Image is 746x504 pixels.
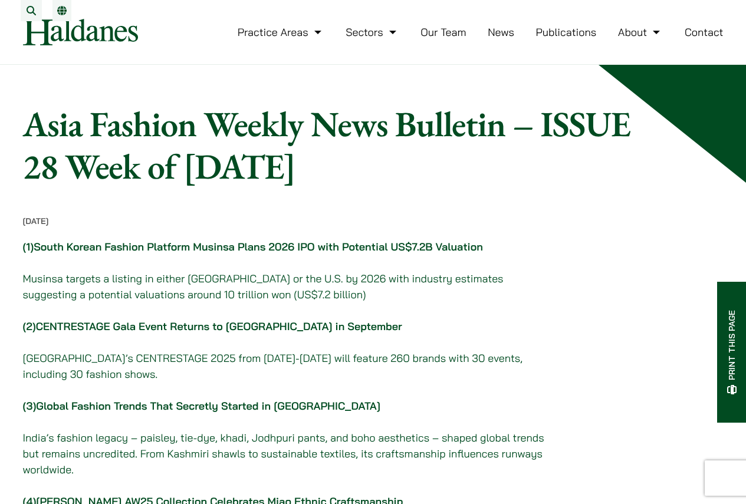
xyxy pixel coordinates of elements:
strong: (1) [23,240,483,253]
a: Publications [536,25,597,39]
a: South Korean Fashion Platform Musinsa Plans 2026 IPO with Potential US$7.2B Valuation [34,240,483,253]
a: Sectors [346,25,399,39]
a: Practice Areas [238,25,324,39]
strong: (2) [23,319,402,333]
p: India’s fashion legacy – paisley, tie-dye, khadi, Jodhpuri pants, and boho aesthetics – shaped gl... [23,430,548,477]
a: Global Fashion Trends That Secretly Started in [GEOGRAPHIC_DATA] [36,399,380,413]
img: Logo of Haldanes [23,19,138,45]
h1: Asia Fashion Weekly News Bulletin – ISSUE 28 Week of [DATE] [23,103,635,187]
a: Switch to EN [57,6,67,15]
strong: (3) [23,399,380,413]
a: News [488,25,514,39]
p: Musinsa targets a listing in either [GEOGRAPHIC_DATA] or the U.S. by 2026 with industry estimates... [23,271,548,302]
a: CENTRESTAGE Gala Event Returns to [GEOGRAPHIC_DATA] in September [36,319,402,333]
a: Contact [685,25,724,39]
a: Our Team [420,25,466,39]
p: [GEOGRAPHIC_DATA]’s CENTRESTAGE 2025 from [DATE]-[DATE] will feature 260 brands with 30 events, i... [23,350,548,382]
time: [DATE] [23,216,49,226]
a: About [618,25,663,39]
